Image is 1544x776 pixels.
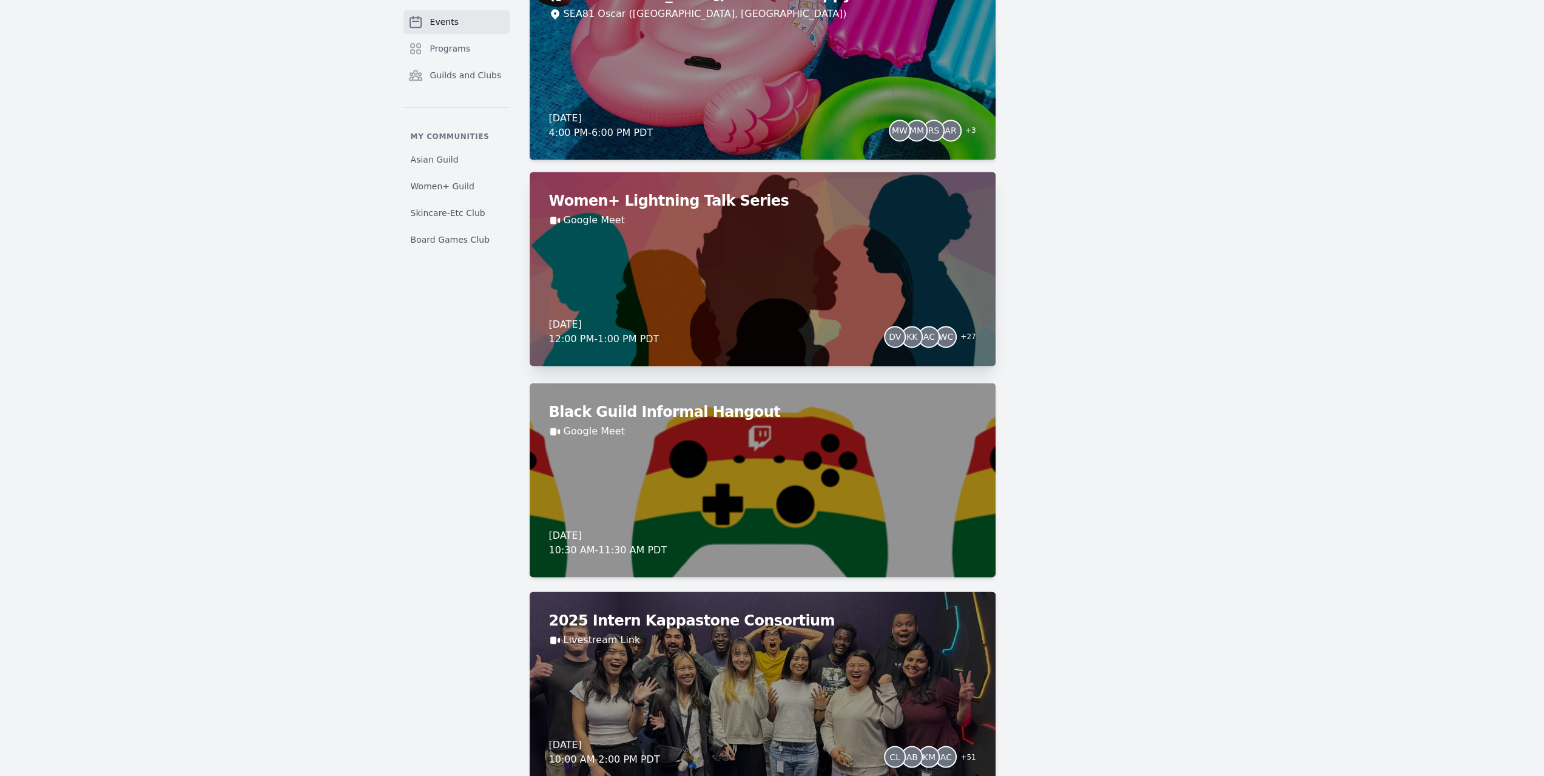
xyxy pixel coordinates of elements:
[549,528,667,558] div: [DATE] 10:30 AM - 11:30 AM PDT
[411,154,459,166] span: Asian Guild
[403,10,510,251] nav: Sidebar
[923,332,935,341] span: AC
[549,317,659,346] div: [DATE] 12:00 PM - 1:00 PM PDT
[403,175,510,197] a: Women+ Guild
[430,42,470,55] span: Programs
[909,126,924,135] span: MM
[564,213,625,228] a: Google Meet
[430,69,502,81] span: Guilds and Clubs
[403,63,510,87] a: Guilds and Clubs
[403,36,510,61] a: Programs
[906,332,917,341] span: KK
[530,172,996,366] a: Women+ Lightning Talk SeriesGoogle Meet[DATE]12:00 PM-1:00 PM PDTDVKKACWC+27
[549,191,976,211] h2: Women+ Lightning Talk Series
[939,332,953,341] span: WC
[945,126,956,135] span: AR
[403,202,510,224] a: Skincare-Etc Club
[953,749,976,766] span: + 51
[928,126,939,135] span: RS
[549,111,653,140] div: [DATE] 4:00 PM - 6:00 PM PDT
[403,10,510,34] a: Events
[549,402,976,422] h2: Black Guild Informal Hangout
[411,180,474,192] span: Women+ Guild
[403,229,510,251] a: Board Games Club
[958,123,976,140] span: + 3
[430,16,459,28] span: Events
[411,207,485,219] span: Skincare-Etc Club
[564,633,641,647] a: Livestream Link
[403,132,510,141] p: My communities
[889,752,900,761] span: CL
[530,383,996,577] a: Black Guild Informal HangoutGoogle Meet[DATE]10:30 AM-11:30 AM PDT
[549,737,660,766] div: [DATE] 10:00 AM - 2:00 PM PDT
[923,752,936,761] span: KM
[549,611,976,630] h2: 2025 Intern Kappastone Consortium
[889,332,901,341] span: DV
[892,126,908,135] span: MW
[564,7,847,21] div: SEA81 Oscar ([GEOGRAPHIC_DATA], [GEOGRAPHIC_DATA])
[403,149,510,170] a: Asian Guild
[953,329,976,346] span: + 27
[411,234,490,246] span: Board Games Club
[906,752,918,761] span: AB
[564,424,625,439] a: Google Meet
[940,752,952,761] span: AC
